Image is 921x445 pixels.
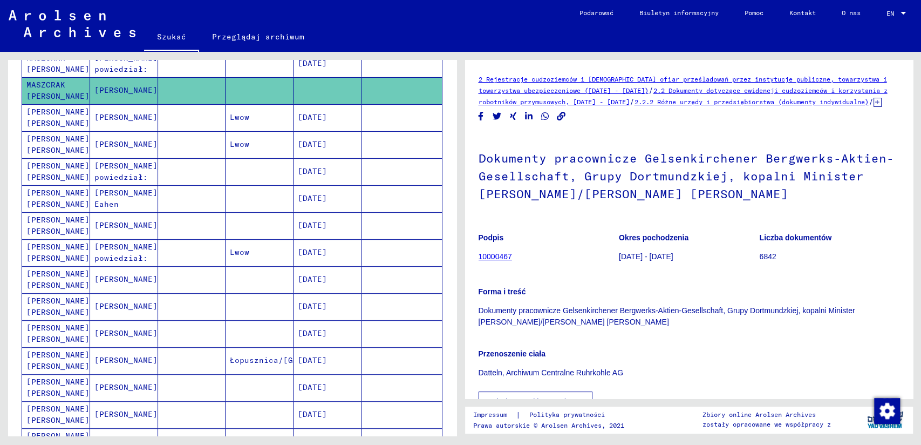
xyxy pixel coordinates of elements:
mat-cell: [DATE] [294,347,361,374]
mat-cell: Lwow [226,131,294,158]
a: 2.2.2 Różne urzędy i przedsiębiorstwa (dokumenty indywidualne) [635,98,869,106]
mat-cell: [PERSON_NAME] [90,374,158,401]
h1: Dokumenty pracownicze Gelsenkirchener Bergwerks-Aktien-Gesellschaft, Grupy Dortmundzkiej, kopalni... [479,133,900,217]
button: Udostępnij na WhatsApp [540,110,551,123]
font: Pokaż wszystkie metadane [488,397,579,406]
span: / [630,97,635,106]
button: Pokaż wszystkie metadane [479,392,593,412]
button: Udostępnij na Facebooku [475,110,487,123]
b: Forma i treść [479,287,526,296]
mat-cell: [PERSON_NAME] [PERSON_NAME] [22,266,90,293]
button: Udostępnij na Xing [508,110,519,123]
mat-cell: [PERSON_NAME] [90,320,158,347]
p: Dokumenty pracownicze Gelsenkirchener Bergwerks-Aktien-Gesellschaft, Grupy Dortmundzkiej, kopalni... [479,305,900,328]
span: / [869,97,874,106]
mat-cell: MASZCRAK [PERSON_NAME] [22,77,90,104]
mat-cell: [DATE] [294,239,361,266]
span: / [649,85,653,95]
mat-cell: [PERSON_NAME] [90,401,158,428]
mat-cell: [PERSON_NAME] [90,347,158,374]
b: Liczba dokumentów [760,233,832,242]
mat-cell: [DATE] [294,266,361,293]
mat-cell: [PERSON_NAME] [PERSON_NAME] [22,104,90,131]
b: Podpis [479,233,504,242]
a: 2.2 Dokumenty dotyczące ewidencji cudzoziemców i korzystania z robotników przymusowych, [DATE] - ... [479,86,888,106]
p: Zbiory online Arolsen Archives [702,410,831,420]
mat-cell: [DATE] [294,104,361,131]
mat-cell: [PERSON_NAME] [PERSON_NAME] [22,158,90,185]
mat-cell: Lwow [226,104,294,131]
span: EN [886,10,898,17]
mat-cell: [PERSON_NAME] [PERSON_NAME] [22,239,90,266]
mat-cell: [PERSON_NAME] [PERSON_NAME] [22,212,90,239]
a: 10000467 [479,252,512,261]
div: Zmienianie zgody [874,397,899,423]
mat-cell: [DATE] [294,158,361,185]
mat-cell: [PERSON_NAME] [PERSON_NAME] [22,374,90,401]
mat-cell: [DATE] [294,401,361,428]
a: Szukać [144,24,199,52]
mat-cell: [DATE] [294,185,361,212]
a: Przeglądaj archiwum [199,24,317,50]
mat-cell: [PERSON_NAME] powiedział: [90,239,158,266]
button: Udostępnij na LinkedIn [523,110,535,123]
img: yv_logo.png [865,406,905,433]
mat-cell: [DATE] [294,131,361,158]
p: [DATE] - [DATE] [619,251,759,262]
p: zostały opracowane we współpracy z [702,420,831,429]
mat-cell: [DATE] [294,212,361,239]
mat-cell: [PERSON_NAME] [90,212,158,239]
mat-cell: [PERSON_NAME] [PERSON_NAME] [22,185,90,212]
mat-cell: [PERSON_NAME] [PERSON_NAME] [22,293,90,320]
mat-cell: [DATE] [294,374,361,401]
a: Impressum [473,409,516,421]
mat-cell: [PERSON_NAME] [90,104,158,131]
mat-cell: [DATE] [294,50,361,77]
p: Prawa autorskie © Arolsen Archives, 2021 [473,421,624,430]
img: Arolsen_neg.svg [9,10,135,37]
mat-cell: [PERSON_NAME] [PERSON_NAME] [22,320,90,347]
a: 2 Rejestracje cudzoziemców i [DEMOGRAPHIC_DATA] ofiar prześladowań przez instytucje publiczne, to... [479,75,887,95]
mat-cell: [PERSON_NAME] [PERSON_NAME] [22,131,90,158]
mat-cell: Łopusznica/[GEOGRAPHIC_DATA] [226,347,294,374]
mat-cell: [PERSON_NAME] [PERSON_NAME] [22,347,90,374]
img: Zustimmung ändern [874,398,900,424]
mat-cell: [PERSON_NAME] Eahen [90,185,158,212]
button: Kopiuj link [556,110,567,123]
mat-cell: [PERSON_NAME] [90,77,158,104]
mat-cell: [PERSON_NAME] [90,266,158,293]
b: Okres pochodzenia [619,233,688,242]
p: Datteln, Archiwum Centralne Ruhrkohle AG [479,367,900,379]
a: Polityka prywatności [521,409,618,421]
mat-cell: [PERSON_NAME] [PERSON_NAME] [22,401,90,428]
mat-cell: [PERSON_NAME] powiedział: [90,50,158,77]
mat-cell: [DATE] [294,293,361,320]
mat-cell: Lwow [226,239,294,266]
mat-cell: [PERSON_NAME] [90,293,158,320]
p: 6842 [760,251,899,262]
mat-cell: [PERSON_NAME] [90,131,158,158]
font: | [516,409,521,421]
mat-cell: MASZCRAK [PERSON_NAME] [22,50,90,77]
b: Przenoszenie ciała [479,349,546,358]
mat-cell: [DATE] [294,320,361,347]
button: Udostępnij na Twitterze [492,110,503,123]
mat-cell: [PERSON_NAME] powiedział: [90,158,158,185]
